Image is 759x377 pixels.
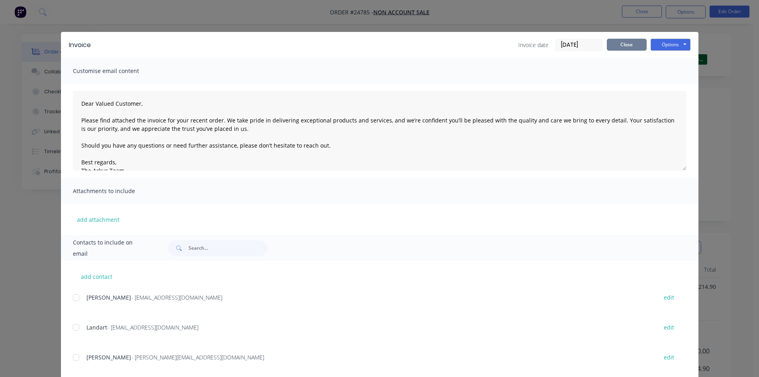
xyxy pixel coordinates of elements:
[73,65,161,77] span: Customise email content
[659,322,679,333] button: edit
[659,292,679,303] button: edit
[73,91,686,171] textarea: Dear Valued Customer, Please find attached the invoice for your recent order. We take pride in de...
[607,39,647,51] button: Close
[107,324,198,331] span: - [EMAIL_ADDRESS][DOMAIN_NAME]
[131,294,222,301] span: - [EMAIL_ADDRESS][DOMAIN_NAME]
[73,270,121,282] button: add contact
[518,41,549,49] span: Invoice date
[73,237,148,259] span: Contacts to include on email
[86,324,107,331] span: Landart
[69,40,91,50] div: Invoice
[131,353,264,361] span: - [PERSON_NAME][EMAIL_ADDRESS][DOMAIN_NAME]
[188,240,267,256] input: Search...
[86,294,131,301] span: [PERSON_NAME]
[73,186,161,197] span: Attachments to include
[659,352,679,363] button: edit
[73,213,124,225] button: add attachment
[651,39,690,51] button: Options
[86,353,131,361] span: [PERSON_NAME]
